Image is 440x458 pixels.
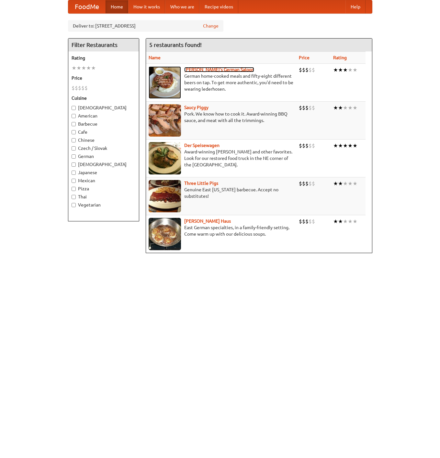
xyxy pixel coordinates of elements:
label: Chinese [72,137,136,143]
p: German home-cooked meals and fifty-eight different beers on tap. To get more authentic, you'd nee... [149,73,294,92]
a: [PERSON_NAME] Haus [184,218,231,224]
img: saucy.jpg [149,104,181,137]
input: Pizza [72,187,76,191]
li: $ [81,84,85,92]
a: Rating [333,55,347,60]
a: Help [345,0,366,13]
li: ★ [343,66,348,73]
li: ★ [353,218,357,225]
label: Cafe [72,129,136,135]
label: Vegetarian [72,202,136,208]
li: $ [85,84,88,92]
li: ★ [91,64,96,72]
a: Three Little Pigs [184,181,218,186]
label: Japanese [72,169,136,176]
li: $ [305,180,309,187]
h5: Price [72,75,136,81]
img: esthers.jpg [149,66,181,99]
input: [DEMOGRAPHIC_DATA] [72,106,76,110]
li: ★ [353,104,357,111]
li: ★ [353,180,357,187]
img: speisewagen.jpg [149,142,181,174]
a: Recipe videos [199,0,238,13]
li: ★ [338,66,343,73]
li: $ [309,104,312,111]
li: ★ [353,66,357,73]
a: Saucy Piggy [184,105,209,110]
h4: Filter Restaurants [68,39,139,51]
label: American [72,113,136,119]
li: ★ [72,64,76,72]
li: ★ [348,142,353,149]
li: ★ [81,64,86,72]
li: $ [305,66,309,73]
li: ★ [338,142,343,149]
li: ★ [333,218,338,225]
li: $ [312,104,315,111]
li: ★ [348,104,353,111]
li: $ [305,218,309,225]
li: $ [78,84,81,92]
label: Pizza [72,185,136,192]
img: littlepigs.jpg [149,180,181,212]
input: [DEMOGRAPHIC_DATA] [72,162,76,167]
li: $ [299,104,302,111]
li: $ [309,218,312,225]
li: ★ [348,66,353,73]
li: $ [312,142,315,149]
li: $ [299,218,302,225]
label: German [72,153,136,160]
p: East German specialties, in a family-friendly setting. Come warm up with our delicious soups. [149,224,294,237]
label: Mexican [72,177,136,184]
li: ★ [353,142,357,149]
p: Award-winning [PERSON_NAME] and other favorites. Look for our restored food truck in the NE corne... [149,149,294,168]
a: Name [149,55,161,60]
a: Home [106,0,128,13]
a: How it works [128,0,165,13]
li: $ [72,84,75,92]
li: ★ [86,64,91,72]
li: ★ [348,180,353,187]
input: German [72,154,76,159]
a: Der Speisewagen [184,143,220,148]
a: FoodMe [68,0,106,13]
img: kohlhaus.jpg [149,218,181,250]
li: ★ [333,104,338,111]
li: $ [302,218,305,225]
label: Barbecue [72,121,136,127]
li: ★ [343,218,348,225]
ng-pluralize: 5 restaurants found! [149,42,202,48]
li: $ [312,66,315,73]
p: Pork. We know how to cook it. Award-winning BBQ sauce, and meat with all the trimmings. [149,111,294,124]
li: ★ [338,218,343,225]
input: Barbecue [72,122,76,126]
li: ★ [348,218,353,225]
li: $ [302,104,305,111]
b: [PERSON_NAME]'s German Saloon [184,67,254,72]
h5: Cuisine [72,95,136,101]
input: Czech / Slovak [72,146,76,151]
a: Who we are [165,0,199,13]
input: Vegetarian [72,203,76,207]
li: ★ [333,142,338,149]
h5: Rating [72,55,136,61]
li: $ [302,142,305,149]
div: Deliver to: [STREET_ADDRESS] [68,20,223,32]
li: ★ [343,104,348,111]
li: $ [305,142,309,149]
li: ★ [343,180,348,187]
li: $ [299,66,302,73]
input: Chinese [72,138,76,142]
label: [DEMOGRAPHIC_DATA] [72,161,136,168]
input: American [72,114,76,118]
li: $ [312,218,315,225]
p: Genuine East [US_STATE] barbecue. Accept no substitutes! [149,186,294,199]
li: ★ [338,104,343,111]
li: $ [309,66,312,73]
li: $ [312,180,315,187]
label: [DEMOGRAPHIC_DATA] [72,105,136,111]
